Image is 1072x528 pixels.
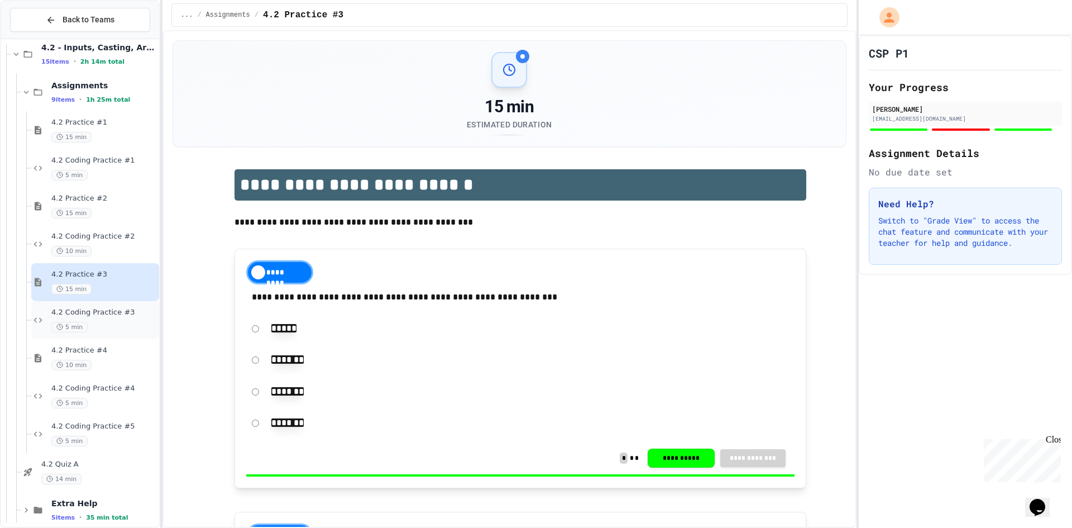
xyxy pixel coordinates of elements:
span: 4.2 Coding Practice #5 [51,422,157,431]
span: 5 items [51,514,75,521]
span: 4.2 Quiz A [41,460,157,469]
span: 14 min [41,474,82,484]
span: 4.2 Practice #3 [263,8,343,22]
span: 35 min total [86,514,128,521]
span: 15 min [51,284,92,294]
span: 4.2 Practice #1 [51,118,157,127]
span: 5 min [51,436,88,446]
span: 4.2 Practice #2 [51,194,157,203]
span: 4.2 Practice #4 [51,346,157,355]
span: 1h 25m total [86,96,130,103]
span: 4.2 Coding Practice #2 [51,232,157,241]
span: 9 items [51,96,75,103]
span: 2h 14m total [80,58,125,65]
span: / [197,11,201,20]
h2: Your Progress [869,79,1062,95]
span: 15 items [41,58,69,65]
span: / [255,11,259,20]
iframe: chat widget [979,435,1061,482]
div: Chat with us now!Close [4,4,77,71]
h2: Assignment Details [869,145,1062,161]
span: Assignments [206,11,250,20]
div: My Account [868,4,902,30]
span: 5 min [51,170,88,180]
span: Assignments [51,80,157,91]
p: Switch to "Grade View" to access the chat feature and communicate with your teacher for help and ... [878,215,1052,249]
span: • [74,57,76,66]
span: Back to Teams [63,14,114,26]
span: 4.2 - Inputs, Casting, Arithmetic, and Errors [41,42,157,53]
span: 10 min [51,246,92,256]
span: Extra Help [51,498,157,508]
span: 4.2 Coding Practice #4 [51,384,157,393]
span: 5 min [51,398,88,408]
span: 10 min [51,360,92,370]
h1: CSP P1 [869,45,909,61]
iframe: chat widget [1025,483,1061,517]
span: 5 min [51,322,88,332]
span: ... [181,11,193,20]
div: [PERSON_NAME] [872,104,1059,114]
span: 15 min [51,208,92,218]
h3: Need Help? [878,197,1052,211]
div: No due date set [869,165,1062,179]
span: 15 min [51,132,92,142]
span: 4.2 Coding Practice #3 [51,308,157,317]
span: 4.2 Practice #3 [51,270,157,279]
span: • [79,95,82,104]
span: 4.2 Coding Practice #1 [51,156,157,165]
div: Estimated Duration [467,119,552,130]
span: • [79,513,82,522]
button: Back to Teams [10,8,150,32]
div: 15 min [467,97,552,117]
div: [EMAIL_ADDRESS][DOMAIN_NAME] [872,115,1059,123]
